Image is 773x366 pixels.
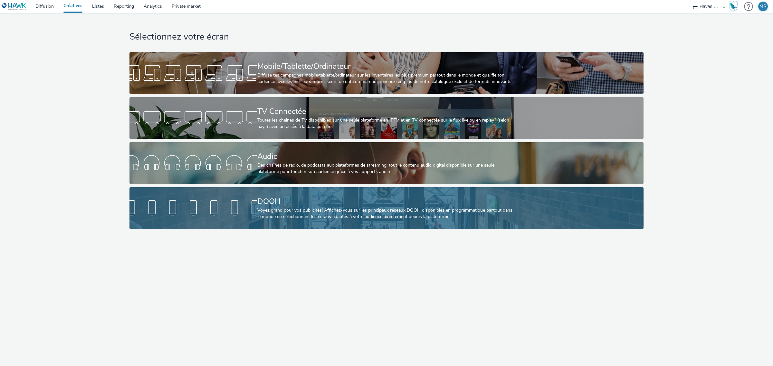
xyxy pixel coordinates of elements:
a: TV ConnectéeToutes les chaines de TV disponibles sur une seule plateforme en IPTV et en TV connec... [129,97,643,139]
div: Toutes les chaines de TV disponibles sur une seule plateforme en IPTV et en TV connectée sur le f... [257,117,513,130]
a: DOOHVoyez grand pour vos publicités! Affichez-vous sur les principaux réseaux DOOH disponibles en... [129,187,643,229]
a: AudioDes chaînes de radio, de podcasts aux plateformes de streaming: tout le contenu audio digita... [129,142,643,184]
div: Diffuse tes campagnes mobile/tablette/ordinateur sur les inventaires les plus premium partout dan... [257,72,513,85]
a: Hawk Academy [729,1,741,12]
a: Mobile/Tablette/OrdinateurDiffuse tes campagnes mobile/tablette/ordinateur sur les inventaires le... [129,52,643,94]
img: undefined Logo [2,3,26,11]
div: Voyez grand pour vos publicités! Affichez-vous sur les principaux réseaux DOOH disponibles en pro... [257,207,513,220]
div: DOOH [257,196,513,207]
div: Audio [257,151,513,162]
h1: Sélectionnez votre écran [129,31,643,43]
img: Hawk Academy [729,1,738,12]
div: TV Connectée [257,106,513,117]
div: MR [759,2,767,11]
div: Mobile/Tablette/Ordinateur [257,61,513,72]
div: Des chaînes de radio, de podcasts aux plateformes de streaming: tout le contenu audio digital dis... [257,162,513,175]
